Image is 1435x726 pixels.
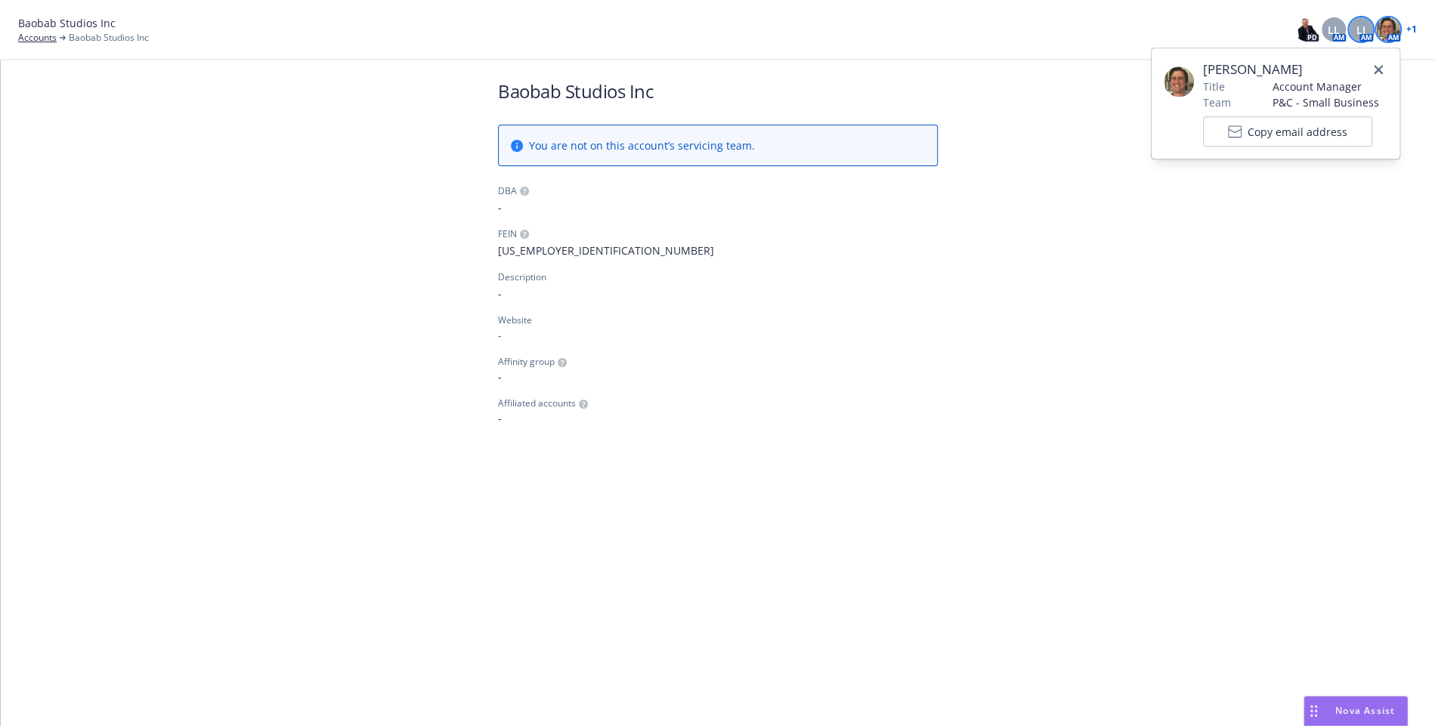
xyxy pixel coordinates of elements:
[1248,124,1347,140] span: Copy email address
[498,327,938,343] div: -
[529,137,755,153] span: You are not on this account’s servicing team.
[1376,17,1400,42] img: photo
[1335,704,1395,717] span: Nova Assist
[1356,22,1365,38] span: LI
[498,410,938,426] span: -
[498,355,555,369] span: Affinity group
[1273,94,1379,110] span: P&C - Small Business
[1328,22,1340,38] span: LL
[498,199,938,215] span: -
[18,15,116,31] span: Baobab Studios Inc
[498,243,938,258] span: [US_EMPLOYER_IDENTIFICATION_NUMBER]
[498,286,938,301] span: -
[69,31,149,45] span: Baobab Studios Inc
[1304,696,1408,726] button: Nova Assist
[498,79,938,103] h1: Baobab Studios Inc
[1294,17,1319,42] img: photo
[1203,79,1225,94] span: Title
[1164,66,1194,97] img: employee photo
[1406,25,1417,34] a: + 1
[18,31,57,45] a: Accounts
[1304,697,1323,725] div: Drag to move
[498,369,938,385] span: -
[1203,116,1372,147] button: Copy email address
[498,314,938,327] div: Website
[1273,79,1379,94] span: Account Manager
[498,270,546,284] div: Description
[1203,60,1379,79] span: [PERSON_NAME]
[1203,94,1231,110] span: Team
[498,227,517,241] div: FEIN
[498,184,517,198] div: DBA
[498,397,576,410] span: Affiliated accounts
[1369,60,1387,79] a: close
